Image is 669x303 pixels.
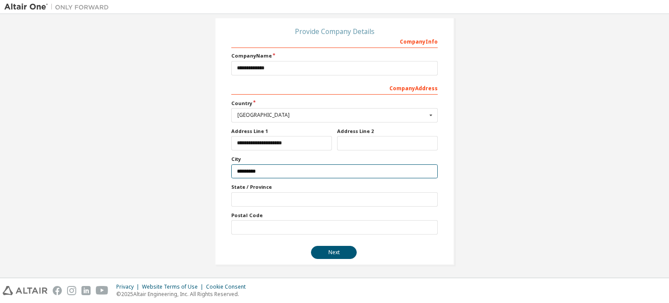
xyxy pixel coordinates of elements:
div: [GEOGRAPHIC_DATA] [237,112,427,118]
div: Company Address [231,81,438,95]
label: Address Line 2 [337,128,438,135]
label: Postal Code [231,212,438,219]
img: facebook.svg [53,286,62,295]
label: City [231,156,438,163]
label: State / Province [231,184,438,191]
p: © 2025 Altair Engineering, Inc. All Rights Reserved. [116,290,251,298]
img: youtube.svg [96,286,108,295]
div: Website Terms of Use [142,283,206,290]
button: Next [311,246,357,259]
div: Company Info [231,34,438,48]
div: Cookie Consent [206,283,251,290]
label: Company Name [231,52,438,59]
label: Country [231,100,438,107]
div: Provide Company Details [231,29,438,34]
img: Altair One [4,3,113,11]
img: instagram.svg [67,286,76,295]
div: Privacy [116,283,142,290]
img: altair_logo.svg [3,286,47,295]
label: Address Line 1 [231,128,332,135]
img: linkedin.svg [81,286,91,295]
